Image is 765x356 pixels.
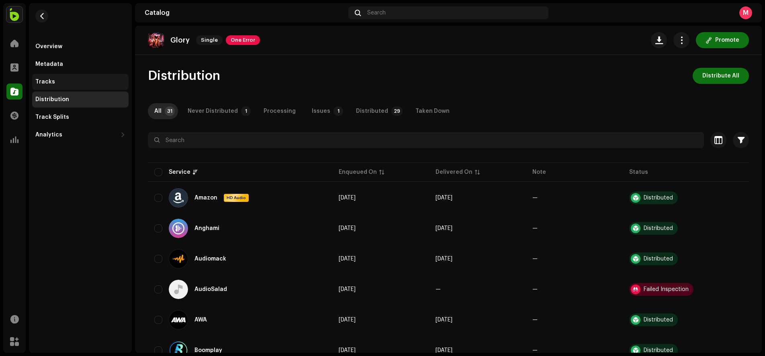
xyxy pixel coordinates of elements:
[436,168,472,176] div: Delivered On
[188,103,238,119] div: Never Distributed
[32,56,129,72] re-m-nav-item: Metadata
[415,103,450,119] div: Taken Down
[367,10,386,16] span: Search
[436,226,452,231] span: Aug 2, 2025
[532,256,538,262] re-a-table-badge: —
[241,106,251,116] p-badge: 1
[644,287,689,292] div: Failed Inspection
[532,348,538,353] re-a-table-badge: —
[339,168,377,176] div: Enqueued On
[436,317,452,323] span: Aug 2, 2025
[391,106,403,116] p-badge: 29
[644,195,673,201] div: Distributed
[169,168,190,176] div: Service
[196,35,223,45] span: Single
[333,106,343,116] p-badge: 1
[194,195,217,201] div: Amazon
[436,256,452,262] span: Sep 9, 2025
[148,32,164,48] img: b7386913-c68c-4e93-bf28-04f6ac03c505
[225,195,248,201] span: HD Audio
[356,103,388,119] div: Distributed
[32,109,129,125] re-m-nav-item: Track Splits
[145,10,345,16] div: Catalog
[693,68,749,84] button: Distribute All
[35,114,69,120] div: Track Splits
[194,256,226,262] div: Audiomack
[339,195,356,201] span: Aug 2, 2025
[35,79,55,85] div: Tracks
[32,74,129,90] re-m-nav-item: Tracks
[312,103,330,119] div: Issues
[436,195,452,201] span: Aug 2, 2025
[35,132,62,138] div: Analytics
[35,43,62,50] div: Overview
[6,6,22,22] img: 1101a203-098c-4476-bbd3-7ad6d5604465
[32,39,129,55] re-m-nav-item: Overview
[35,96,69,103] div: Distribution
[264,103,296,119] div: Processing
[194,317,207,323] div: AWA
[165,106,175,116] p-badge: 31
[532,287,538,292] re-a-table-badge: —
[339,226,356,231] span: Aug 2, 2025
[35,61,63,67] div: Metadata
[226,35,260,45] span: One Error
[702,68,739,84] span: Distribute All
[715,32,739,48] span: Promote
[148,68,220,84] span: Distribution
[339,348,356,353] span: Aug 2, 2025
[436,287,441,292] span: —
[194,287,227,292] div: AudioSalad
[148,132,704,148] input: Search
[644,348,673,353] div: Distributed
[532,195,538,201] re-a-table-badge: —
[194,348,222,353] div: Boomplay
[532,317,538,323] re-a-table-badge: —
[32,127,129,143] re-m-nav-dropdown: Analytics
[32,92,129,108] re-m-nav-item: Distribution
[644,317,673,323] div: Distributed
[339,287,356,292] span: Sep 16, 2025
[194,226,219,231] div: Anghami
[739,6,752,19] div: M
[339,256,356,262] span: Aug 2, 2025
[154,103,162,119] div: All
[436,348,452,353] span: Aug 2, 2025
[532,226,538,231] re-a-table-badge: —
[644,256,673,262] div: Distributed
[696,32,749,48] button: Promote
[644,226,673,231] div: Distributed
[170,36,190,45] p: Glory
[339,317,356,323] span: Aug 2, 2025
